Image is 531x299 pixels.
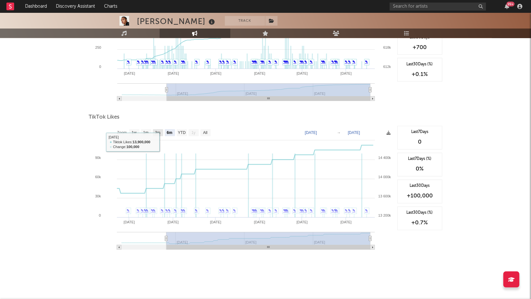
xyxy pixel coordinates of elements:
[252,209,255,212] a: ✎
[321,60,324,64] a: ✎
[151,60,154,64] a: ✎
[296,71,308,75] text: [DATE]
[275,209,278,212] a: ✎
[195,209,198,212] a: ✎
[401,156,439,162] div: Last 7 Days (%)
[252,60,255,64] a: ✎
[261,60,263,64] a: ✎
[141,209,144,212] a: ✎
[305,209,307,212] a: ✎
[168,209,171,212] a: ✎
[168,60,171,64] a: ✎
[365,209,368,212] a: ✎
[321,209,324,212] a: ✎
[143,131,148,135] text: 1m
[207,60,209,64] a: ✎
[181,209,184,212] a: ✎
[166,60,169,64] a: ✎
[294,60,296,64] a: ✎
[269,209,271,212] a: ✎
[260,209,263,212] a: ✎
[144,60,147,64] a: ✎
[401,44,439,51] div: +700
[401,129,439,135] div: Last 7 Days
[305,130,317,135] text: [DATE]
[293,209,296,212] a: ✎
[146,60,149,64] a: ✎
[123,220,135,224] text: [DATE]
[183,60,186,64] a: ✎
[401,192,439,200] div: +100,000
[341,71,352,75] text: [DATE]
[225,16,265,26] button: Track
[345,209,348,212] a: ✎
[155,131,160,135] text: 3m
[151,209,154,212] a: ✎
[383,46,391,49] text: 618k
[334,209,337,212] a: ✎
[401,165,439,173] div: 0 %
[365,60,368,64] a: ✎
[137,16,217,27] div: [PERSON_NAME]
[332,60,334,64] a: ✎
[275,60,278,64] a: ✎
[222,209,225,212] a: ✎
[219,60,222,64] a: ✎
[401,62,439,67] div: Last 30 Days (%)
[195,60,198,64] a: ✎
[507,2,515,6] div: 99 +
[165,209,168,212] a: ✎
[137,209,140,212] a: ✎
[262,209,265,212] a: ✎
[178,131,185,135] text: YTD
[401,210,439,216] div: Last 30 Days (%)
[378,156,391,160] text: 14 400k
[300,209,303,212] a: ✎
[127,209,130,212] a: ✎
[253,60,256,64] a: ✎
[167,131,172,135] text: 6m
[117,131,127,135] text: Zoom
[144,209,147,212] a: ✎
[401,183,439,189] div: Last 30 Days
[141,60,144,64] a: ✎
[226,209,229,212] a: ✎
[283,209,286,212] a: ✎
[161,60,164,64] a: ✎
[401,71,439,78] div: +0.1 %
[323,60,326,64] a: ✎
[353,60,356,64] a: ✎
[161,209,164,212] a: ✎
[210,71,221,75] text: [DATE]
[390,3,486,11] input: Search for artists
[378,213,391,217] text: 13 200k
[174,209,177,212] a: ✎
[401,138,439,146] div: 0
[334,60,337,64] a: ✎
[401,219,439,227] div: +0.7 %
[95,194,101,198] text: 30k
[286,60,289,64] a: ✎
[234,60,236,64] a: ✎
[348,130,360,135] text: [DATE]
[345,60,348,64] a: ✎
[222,60,225,64] a: ✎
[191,131,196,135] text: 1y
[89,113,120,121] span: TikTok Likes
[95,156,101,160] text: 90k
[378,194,391,198] text: 13 600k
[183,209,186,212] a: ✎
[254,220,265,224] text: [DATE]
[146,209,149,212] a: ✎
[226,60,229,64] a: ✎
[167,220,179,224] text: [DATE]
[300,60,303,64] a: ✎
[153,60,156,64] a: ✎
[174,60,177,64] a: ✎
[254,71,265,75] text: [DATE]
[206,209,209,212] a: ✎
[95,175,101,179] text: 60k
[301,60,304,64] a: ✎
[219,209,222,212] a: ✎
[137,60,140,64] a: ✎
